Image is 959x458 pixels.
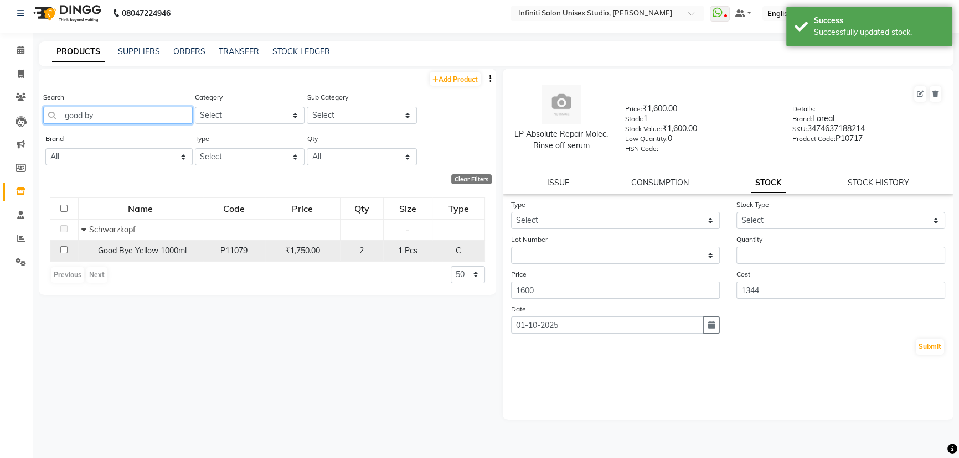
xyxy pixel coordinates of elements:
[625,114,643,124] label: Stock:
[195,92,223,102] label: Category
[285,246,320,256] span: ₹1,750.00
[266,199,339,218] div: Price
[814,15,944,27] div: Success
[751,173,786,193] a: STOCK
[625,133,776,148] div: 0
[406,225,409,235] span: -
[341,199,383,218] div: Qty
[848,178,909,188] a: STOCK HISTORY
[89,225,136,235] span: Schwarzkopf
[792,133,943,148] div: P10717
[736,200,769,210] label: Stock Type
[511,304,526,314] label: Date
[736,235,762,244] label: Quantity
[81,225,89,235] span: Collapse Row
[542,85,581,124] img: avatar
[792,104,816,114] label: Details:
[511,235,548,244] label: Lot Number
[79,199,202,218] div: Name
[792,114,812,124] label: Brand:
[204,199,264,218] div: Code
[625,134,668,144] label: Low Quantity:
[43,92,64,102] label: Search
[511,269,527,279] label: Price
[511,200,525,210] label: Type
[625,144,658,154] label: HSN Code:
[625,113,776,128] div: 1
[792,113,943,128] div: Loreal
[631,178,689,188] a: CONSUMPTION
[220,246,248,256] span: P11079
[307,134,317,144] label: Qty
[195,134,209,144] label: Type
[814,27,944,38] div: Successfully updated stock.
[625,124,662,134] label: Stock Value:
[792,123,943,138] div: 3474637188214
[118,46,160,56] a: SUPPLIERS
[792,124,807,134] label: SKU:
[625,103,776,118] div: ₹1,600.00
[52,42,105,62] a: PRODUCTS
[456,246,461,256] span: C
[433,199,484,218] div: Type
[219,46,259,56] a: TRANSFER
[398,246,417,256] span: 1 Pcs
[625,104,642,114] label: Price:
[45,134,64,144] label: Brand
[916,339,944,355] button: Submit
[736,269,750,279] label: Cost
[430,72,481,86] a: Add Product
[98,246,187,256] span: Good Bye Yellow 1000ml
[451,174,492,184] div: Clear Filters
[173,46,205,56] a: ORDERS
[307,92,348,102] label: Sub Category
[514,128,609,152] div: LP Absolute Repair Molec. Rinse off serum
[43,107,193,124] input: Search by product name or code
[625,123,776,138] div: ₹1,600.00
[359,246,364,256] span: 2
[547,178,569,188] a: ISSUE
[384,199,431,218] div: Size
[792,134,836,144] label: Product Code:
[272,46,330,56] a: STOCK LEDGER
